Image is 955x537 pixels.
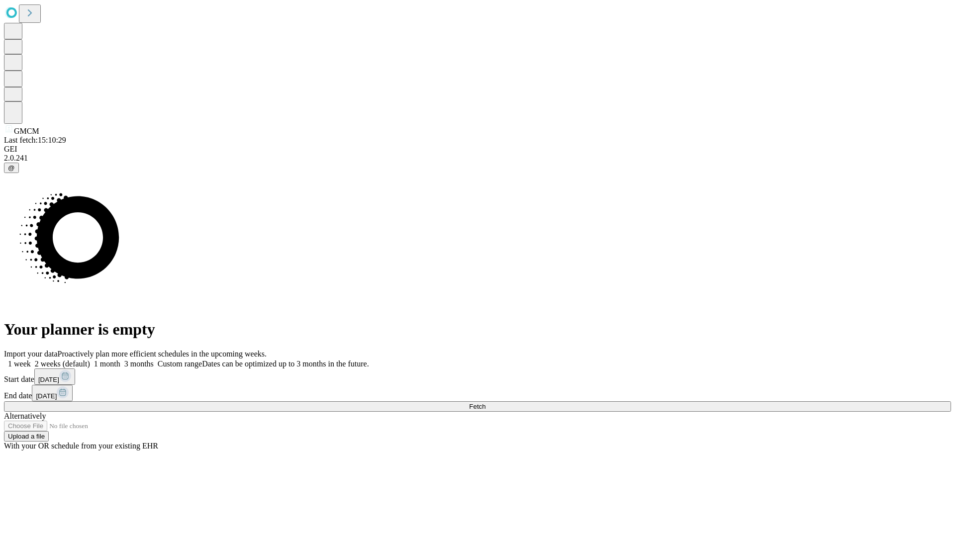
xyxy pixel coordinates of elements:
[4,350,58,358] span: Import your data
[32,385,73,401] button: [DATE]
[4,320,951,339] h1: Your planner is empty
[4,431,49,442] button: Upload a file
[14,127,39,135] span: GMCM
[4,163,19,173] button: @
[4,368,951,385] div: Start date
[8,164,15,172] span: @
[34,368,75,385] button: [DATE]
[58,350,267,358] span: Proactively plan more efficient schedules in the upcoming weeks.
[469,403,485,410] span: Fetch
[4,145,951,154] div: GEI
[4,136,66,144] span: Last fetch: 15:10:29
[4,401,951,412] button: Fetch
[202,359,369,368] span: Dates can be optimized up to 3 months in the future.
[94,359,120,368] span: 1 month
[4,385,951,401] div: End date
[4,154,951,163] div: 2.0.241
[158,359,202,368] span: Custom range
[35,359,90,368] span: 2 weeks (default)
[8,359,31,368] span: 1 week
[4,442,158,450] span: With your OR schedule from your existing EHR
[4,412,46,420] span: Alternatively
[124,359,154,368] span: 3 months
[38,376,59,383] span: [DATE]
[36,392,57,400] span: [DATE]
